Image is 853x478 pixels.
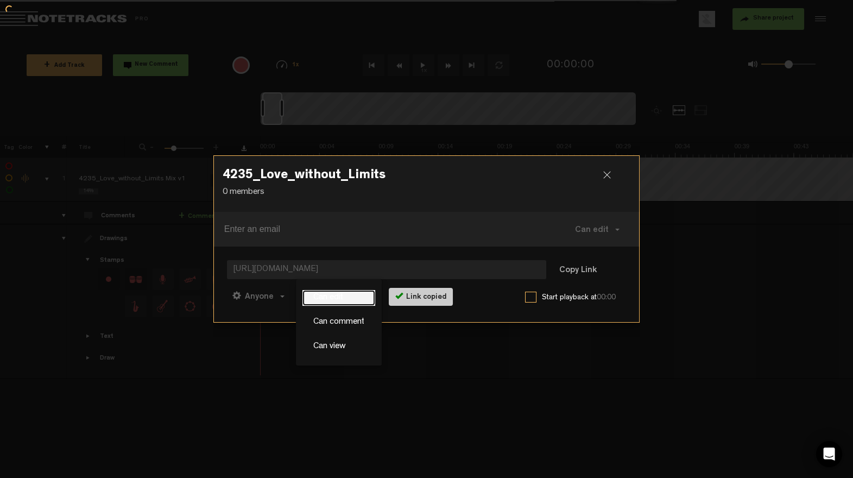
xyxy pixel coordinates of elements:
[224,221,545,238] input: Enter an email
[597,294,616,301] span: 00:00
[542,292,626,303] label: Start playback at
[302,290,375,306] a: Can edit
[227,260,546,279] span: [URL][DOMAIN_NAME]
[245,293,274,301] span: Anyone
[564,216,630,242] button: Can edit
[548,260,608,281] button: Copy Link
[223,186,631,199] p: 0 members
[575,226,609,235] span: Can edit
[223,169,631,186] h3: 4235_Love_without_Limits
[302,315,375,330] a: Can comment
[816,441,842,467] div: Open Intercom Messenger
[292,283,369,309] button: Can comment
[389,288,453,306] div: Link copied
[227,283,290,309] button: Anyone
[302,339,375,355] a: Can view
